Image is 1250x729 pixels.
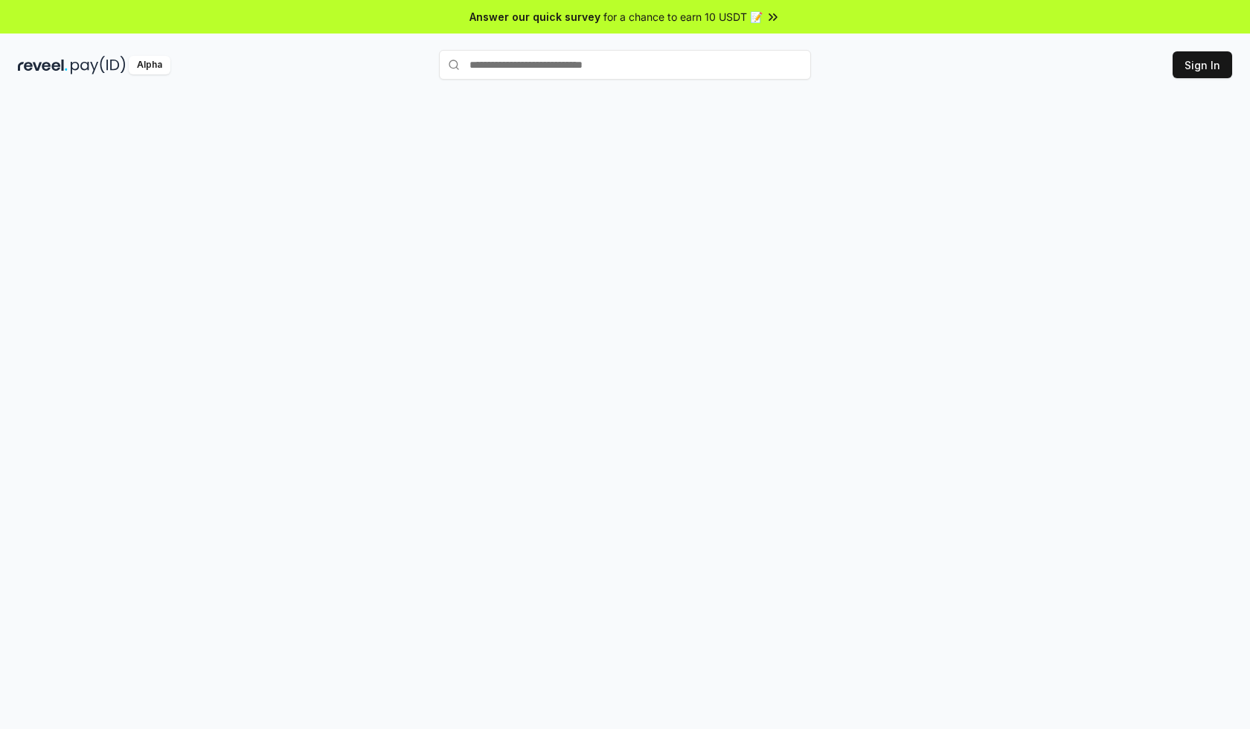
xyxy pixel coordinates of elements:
[1173,51,1232,78] button: Sign In
[603,9,763,25] span: for a chance to earn 10 USDT 📝
[129,56,170,74] div: Alpha
[469,9,600,25] span: Answer our quick survey
[18,56,68,74] img: reveel_dark
[71,56,126,74] img: pay_id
